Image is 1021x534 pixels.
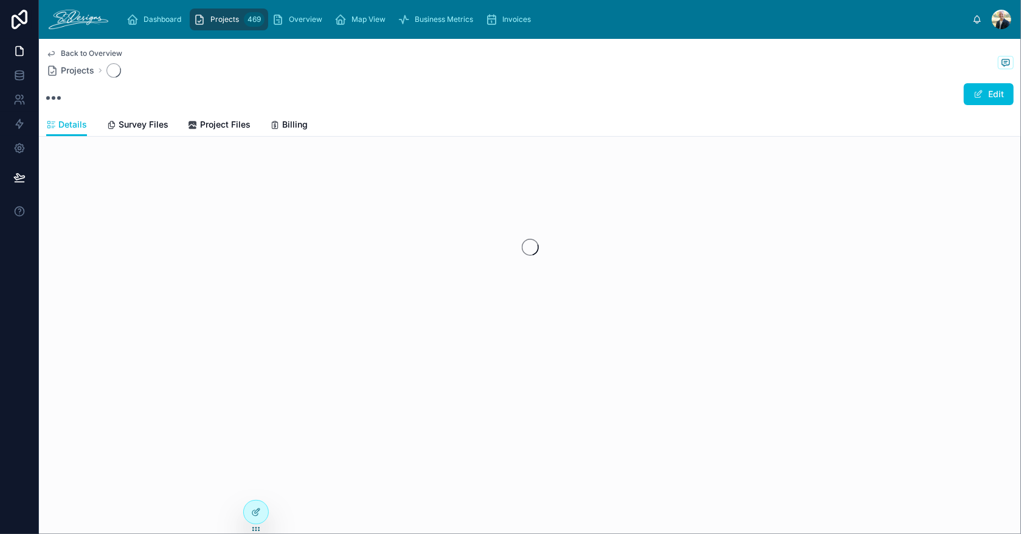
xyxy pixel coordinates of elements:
[331,9,394,30] a: Map View
[123,9,190,30] a: Dashboard
[244,12,265,27] div: 469
[61,64,94,77] span: Projects
[190,9,268,30] a: Projects469
[210,15,239,24] span: Projects
[46,114,87,137] a: Details
[49,10,108,29] img: App logo
[119,118,168,131] span: Survey Files
[200,118,251,131] span: Project Files
[964,83,1014,105] button: Edit
[282,118,308,131] span: Billing
[270,114,308,138] a: Billing
[502,15,531,24] span: Invoices
[46,64,94,77] a: Projects
[482,9,539,30] a: Invoices
[415,15,473,24] span: Business Metrics
[58,118,87,131] span: Details
[106,114,168,138] a: Survey Files
[118,6,972,33] div: scrollable content
[144,15,181,24] span: Dashboard
[394,9,482,30] a: Business Metrics
[289,15,322,24] span: Overview
[351,15,386,24] span: Map View
[61,49,122,58] span: Back to Overview
[188,114,251,138] a: Project Files
[268,9,331,30] a: Overview
[46,49,122,58] a: Back to Overview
